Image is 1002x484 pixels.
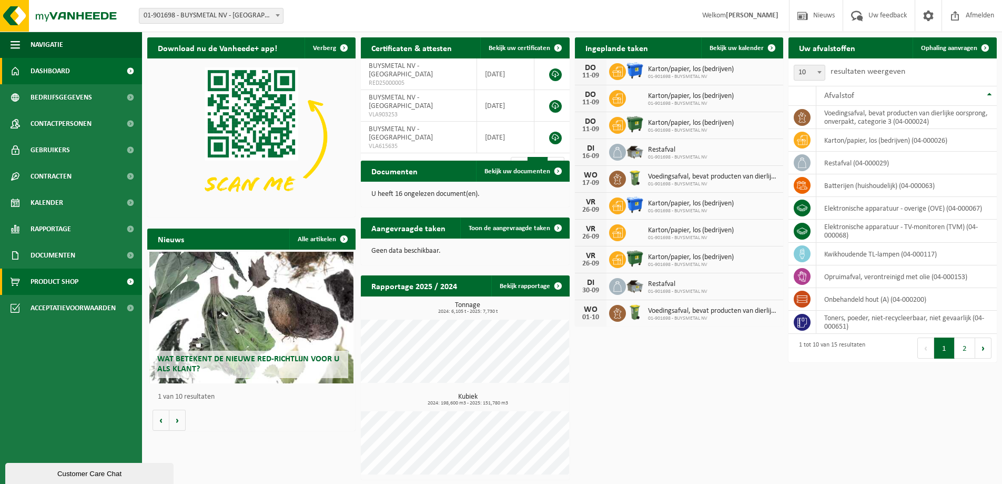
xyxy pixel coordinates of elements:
[921,45,977,52] span: Ophaling aanvragen
[816,220,997,243] td: elektronische apparatuur - TV-monitoren (TVM) (04-000068)
[369,125,433,142] span: BUYSMETAL NV - [GEOGRAPHIC_DATA]
[726,12,778,19] strong: [PERSON_NAME]
[169,410,186,431] button: Volgende
[648,92,734,101] span: Karton/papier, los (bedrijven)
[31,32,63,58] span: Navigatie
[157,355,339,373] span: Wat betekent de nieuwe RED-richtlijn voor u als klant?
[648,315,778,322] span: 01-901698 - BUYSMETAL NV
[31,242,75,269] span: Documenten
[477,90,534,122] td: [DATE]
[371,191,559,198] p: U heeft 16 ongelezen document(en).
[313,45,336,52] span: Verberg
[975,338,991,359] button: Next
[139,8,284,24] span: 01-901698 - BUYSMETAL NV - HARELBEKE
[369,62,433,78] span: BUYSMETAL NV - [GEOGRAPHIC_DATA]
[31,137,70,163] span: Gebruikers
[824,92,854,100] span: Afvalstof
[31,295,116,321] span: Acceptatievoorwaarden
[626,303,644,321] img: WB-0140-HPE-GN-50
[149,252,353,383] a: Wat betekent de nieuwe RED-richtlijn voor u als klant?
[469,225,550,232] span: Toon de aangevraagde taken
[580,206,601,214] div: 26-09
[934,338,955,359] button: 1
[5,461,176,484] iframe: chat widget
[648,146,707,154] span: Restafval
[361,275,468,296] h2: Rapportage 2025 / 2024
[648,127,734,134] span: 01-901698 - BUYSMETAL NV
[369,94,433,110] span: BUYSMETAL NV - [GEOGRAPHIC_DATA]
[955,338,975,359] button: 2
[580,260,601,268] div: 26-09
[580,117,601,126] div: DO
[648,154,707,161] span: 01-901698 - BUYSMETAL NV
[31,163,72,190] span: Contracten
[369,142,469,151] span: VLA615635
[580,252,601,260] div: VR
[648,173,778,181] span: Voedingsafval, bevat producten van dierlijke oorsprong, onverpakt, categorie 3
[580,126,601,133] div: 11-09
[816,311,997,334] td: toners, poeder, niet-recycleerbaar, niet gevaarlijk (04-000651)
[648,226,734,235] span: Karton/papier, los (bedrijven)
[484,168,550,175] span: Bekijk uw documenten
[648,289,707,295] span: 01-901698 - BUYSMETAL NV
[816,152,997,174] td: restafval (04-000029)
[366,393,569,406] h3: Kubiek
[580,72,601,80] div: 11-09
[477,122,534,153] td: [DATE]
[626,142,644,160] img: WB-5000-GAL-GY-01
[153,410,169,431] button: Vorige
[626,62,644,80] img: WB-1100-HPE-BE-01
[648,235,734,241] span: 01-901698 - BUYSMETAL NV
[147,58,356,215] img: Download de VHEPlus App
[580,180,601,187] div: 17-09
[147,37,288,58] h2: Download nu de Vanheede+ app!
[477,58,534,90] td: [DATE]
[158,393,350,401] p: 1 van 10 resultaten
[580,287,601,294] div: 30-09
[580,144,601,153] div: DI
[31,190,63,216] span: Kalender
[648,101,734,107] span: 01-901698 - BUYSMETAL NV
[460,218,569,239] a: Toon de aangevraagde taken
[648,74,734,80] span: 01-901698 - BUYSMETAL NV
[626,115,644,133] img: WB-1100-HPE-GN-01
[580,279,601,287] div: DI
[580,198,601,206] div: VR
[580,64,601,72] div: DO
[361,37,462,58] h2: Certificaten & attesten
[701,37,782,58] a: Bekijk uw kalender
[626,250,644,268] img: WB-1100-HPE-GN-01
[816,129,997,152] td: karton/papier, los (bedrijven) (04-000026)
[366,302,569,314] h3: Tonnage
[794,337,865,360] div: 1 tot 10 van 15 resultaten
[710,45,764,52] span: Bekijk uw kalender
[648,280,707,289] span: Restafval
[580,305,601,314] div: WO
[480,37,569,58] a: Bekijk uw certificaten
[626,169,644,187] img: WB-0140-HPE-GN-50
[361,218,456,238] h2: Aangevraagde taken
[816,174,997,197] td: batterijen (huishoudelijk) (04-000063)
[917,338,934,359] button: Previous
[648,253,734,262] span: Karton/papier, los (bedrijven)
[305,37,355,58] button: Verberg
[476,161,569,182] a: Bekijk uw documenten
[580,153,601,160] div: 16-09
[794,65,825,81] span: 10
[580,225,601,233] div: VR
[31,269,78,295] span: Product Shop
[361,161,428,181] h2: Documenten
[366,309,569,314] span: 2024: 6,105 t - 2025: 7,730 t
[648,262,734,268] span: 01-901698 - BUYSMETAL NV
[648,181,778,187] span: 01-901698 - BUYSMETAL NV
[580,99,601,106] div: 11-09
[580,233,601,241] div: 26-09
[580,314,601,321] div: 01-10
[366,401,569,406] span: 2024: 198,600 m3 - 2025: 151,780 m3
[788,37,866,58] h2: Uw afvalstoffen
[289,229,355,250] a: Alle artikelen
[626,276,644,294] img: WB-5000-GAL-GY-01
[816,265,997,288] td: opruimafval, verontreinigd met olie (04-000153)
[648,208,734,214] span: 01-901698 - BUYSMETAL NV
[371,248,559,255] p: Geen data beschikbaar.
